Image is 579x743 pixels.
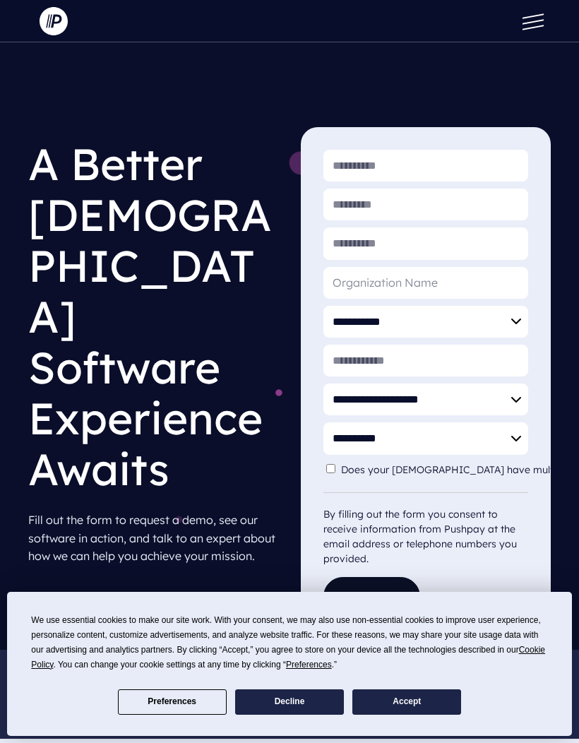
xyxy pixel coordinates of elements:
[323,267,528,299] input: Organization Name
[235,689,344,715] button: Decline
[118,689,227,715] button: Preferences
[28,506,278,571] p: Fill out the form to request a demo, see our software in action, and talk to an expert about how ...
[28,127,278,506] h1: A Better [DEMOGRAPHIC_DATA] Software Experience Awaits
[323,492,528,566] div: By filling out the form you consent to receive information from Pushpay at the email address or t...
[352,689,461,715] button: Accept
[323,577,420,616] button: Submit
[286,660,332,670] span: Preferences
[31,613,547,672] div: We use essential cookies to make our site work. With your consent, we may also use non-essential ...
[7,592,572,736] div: Cookie Consent Prompt
[31,645,545,670] span: Cookie Policy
